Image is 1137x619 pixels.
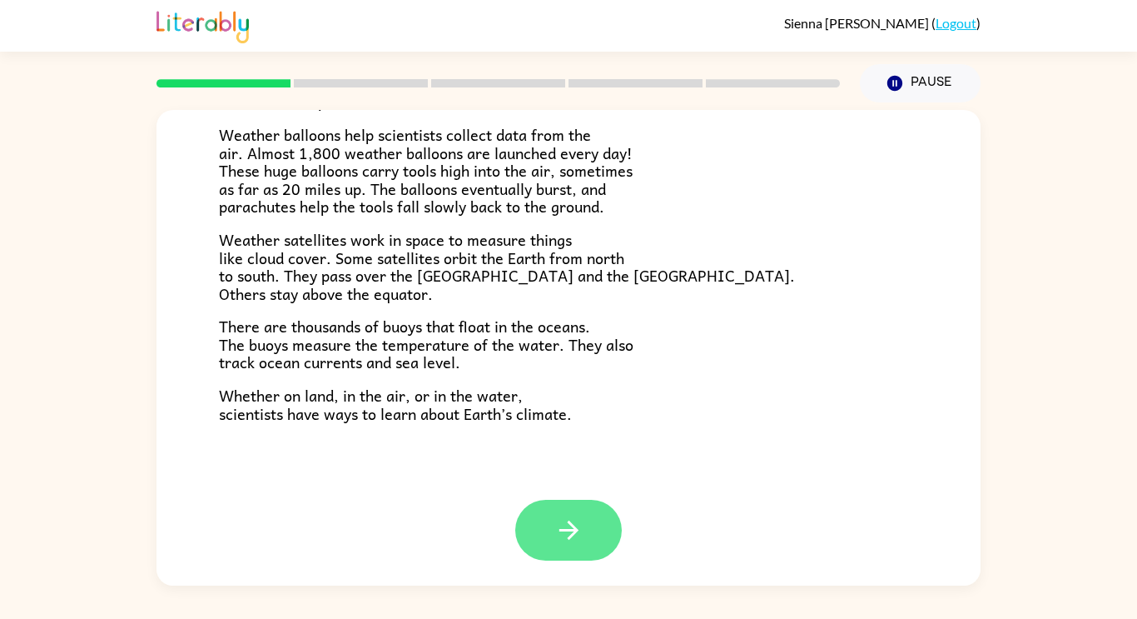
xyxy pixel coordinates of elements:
span: There are thousands of buoys that float in the oceans. The buoys measure the temperature of the w... [219,314,633,374]
a: Logout [936,15,976,31]
span: Sienna [PERSON_NAME] [784,15,931,31]
span: Weather satellites work in space to measure things like cloud cover. Some satellites orbit the Ea... [219,227,795,306]
button: Pause [860,64,981,102]
span: Weather balloons help scientists collect data from the air. Almost 1,800 weather balloons are lau... [219,122,633,218]
div: ( ) [784,15,981,31]
img: Literably [156,7,249,43]
span: Whether on land, in the air, or in the water, scientists have ways to learn about Earth’s climate. [219,383,572,426]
